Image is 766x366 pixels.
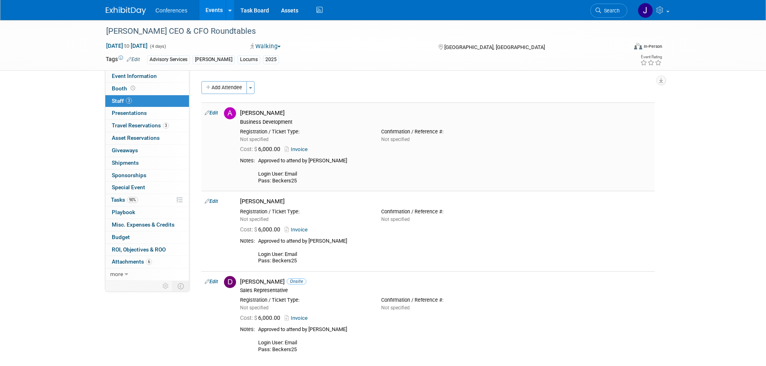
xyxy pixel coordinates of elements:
span: 6,000.00 [240,226,283,233]
span: Staff [112,98,132,104]
div: Business Development [240,119,651,125]
span: Event Information [112,73,157,79]
span: Budget [112,234,130,240]
a: Travel Reservations3 [105,120,189,132]
span: Misc. Expenses & Credits [112,221,175,228]
span: [DATE] [DATE] [106,42,148,49]
a: Shipments [105,157,189,169]
span: Not specified [381,305,410,311]
button: Add Attendee [201,81,247,94]
span: Booth [112,85,137,92]
a: Presentations [105,107,189,119]
span: Not specified [381,217,410,222]
img: A.jpg [224,107,236,119]
div: [PERSON_NAME] [193,55,235,64]
span: 6 [146,259,152,265]
td: Personalize Event Tab Strip [159,281,173,291]
span: Playbook [112,209,135,215]
a: Sponsorships [105,170,189,182]
div: Confirmation / Reference #: [381,129,510,135]
td: Tags [106,55,140,64]
div: 2025 [263,55,279,64]
a: Edit [127,57,140,62]
span: Not specified [240,217,269,222]
button: Walking [248,42,284,51]
div: Sales Representative [240,287,651,294]
a: Asset Reservations [105,132,189,144]
a: Giveaways [105,145,189,157]
img: Jenny Clavero [638,3,653,18]
a: Budget [105,231,189,243]
div: Locums [238,55,260,64]
span: Not specified [240,305,269,311]
a: more [105,268,189,280]
div: Confirmation / Reference #: [381,297,510,303]
div: Advisory Services [147,55,190,64]
div: Confirmation / Reference #: [381,209,510,215]
div: Event Rating [640,55,662,59]
a: Booth [105,83,189,95]
span: Tasks [111,196,138,203]
a: Search [590,4,627,18]
span: Not specified [381,137,410,142]
div: Event Format [580,42,663,54]
a: Misc. Expenses & Credits [105,219,189,231]
span: 6,000.00 [240,146,283,152]
span: Special Event [112,184,145,190]
a: Playbook [105,207,189,219]
span: Search [601,8,620,14]
span: to [123,43,131,49]
img: Format-Inperson.png [634,43,642,49]
span: Onsite [287,278,306,284]
span: Sponsorships [112,172,146,178]
span: 3 [126,98,132,104]
a: Attachments6 [105,256,189,268]
img: ExhibitDay [106,7,146,15]
span: Giveaways [112,147,138,153]
span: Shipments [112,159,139,166]
span: Cost: $ [240,226,258,233]
div: [PERSON_NAME] [240,198,651,205]
div: Approved to attend by [PERSON_NAME] Login User: Email Pass: Beckers25 [258,157,651,184]
div: Notes: [240,157,255,164]
a: Invoice [285,315,311,321]
span: Asset Reservations [112,135,160,141]
div: Registration / Ticket Type: [240,297,369,303]
div: Notes: [240,238,255,244]
div: Notes: [240,326,255,333]
div: [PERSON_NAME] [240,109,651,117]
span: Cost: $ [240,315,258,321]
div: Approved to attend by [PERSON_NAME] Login User: Email Pass: Beckers25 [258,326,651,353]
span: more [110,271,123,277]
a: Event Information [105,70,189,82]
span: (4 days) [149,44,166,49]
div: Registration / Ticket Type: [240,129,369,135]
span: 3 [163,123,169,129]
a: ROI, Objectives & ROO [105,244,189,256]
span: [GEOGRAPHIC_DATA], [GEOGRAPHIC_DATA] [444,44,545,50]
a: Invoice [285,146,311,152]
div: [PERSON_NAME] CEO & CFO Roundtables [103,24,615,39]
span: Presentations [112,110,147,116]
a: Tasks90% [105,194,189,206]
div: [PERSON_NAME] [240,278,651,286]
span: Attachments [112,258,152,265]
div: Registration / Ticket Type: [240,209,369,215]
div: Approved to attend by [PERSON_NAME] Login User: Email Pass: Beckers25 [258,238,651,264]
a: Edit [205,279,218,284]
span: 90% [127,197,138,203]
a: Invoice [285,227,311,233]
span: 6,000.00 [240,315,283,321]
span: Booth not reserved yet [129,85,137,91]
img: D.jpg [224,276,236,288]
a: Special Event [105,182,189,194]
div: In-Person [643,43,662,49]
a: Edit [205,198,218,204]
span: Conferences [156,7,187,14]
span: Travel Reservations [112,122,169,129]
a: Staff3 [105,95,189,107]
span: Cost: $ [240,146,258,152]
a: Edit [205,110,218,116]
span: Not specified [240,137,269,142]
td: Toggle Event Tabs [173,281,189,291]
